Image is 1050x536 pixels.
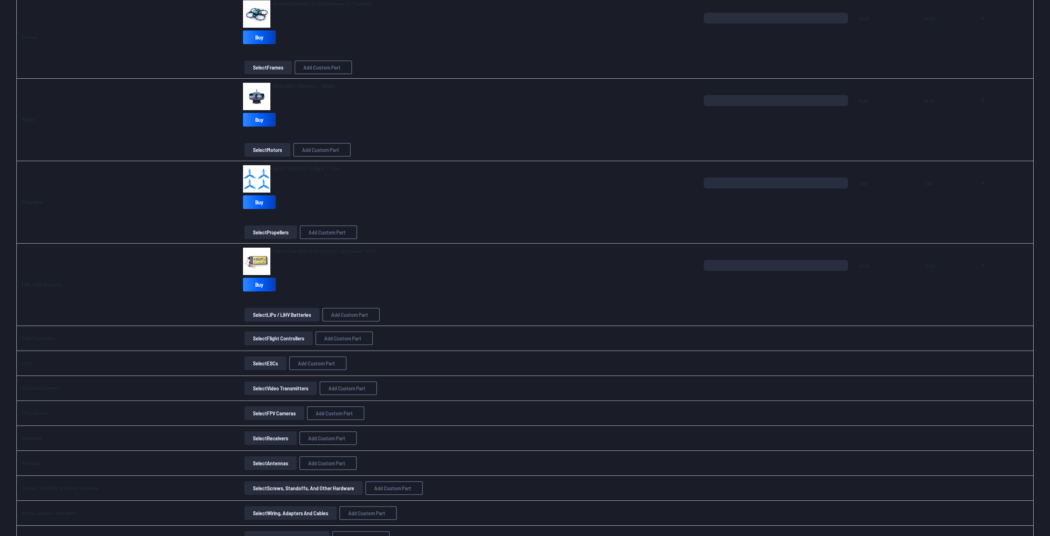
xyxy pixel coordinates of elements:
button: Add Custom Part [293,143,351,157]
img: image [243,248,270,275]
span: Add Custom Part [328,385,365,391]
a: Tattu R-Line 850mAh 4S 14.8V 95C Lipo Battery - XT30 [273,248,376,254]
a: ESCs [22,360,32,366]
span: BetaFPV HQ 3030 Tri-Blade 3" Prop [273,166,340,171]
a: Antennas [22,460,40,466]
a: Receivers [22,435,42,441]
span: 15.99 [925,95,963,128]
span: AxisFlying CineON C35 V2 Cinewhoop 3.5" Frame Kit [273,1,372,6]
span: 3.49 [859,178,914,210]
a: Screws, Standoffs, and Other Hardware [22,485,98,491]
a: Video Transmitters [22,385,59,391]
button: Add Custom Part [339,506,397,520]
a: FPV Cameras [22,410,49,416]
button: Add Custom Part [315,331,373,345]
a: SelectLiPo / LiHV Batteries [243,308,321,322]
button: SelectLiPo / LiHV Batteries [244,308,320,322]
a: SelectVideo Transmitters [243,381,318,395]
button: SelectMotors [244,143,291,157]
span: Add Custom Part [374,485,411,491]
img: image [243,165,270,193]
a: Motors [22,117,35,122]
a: SelectScrews, Standoffs, and Other Hardware [243,481,364,495]
a: Flight Controllers [22,335,55,341]
a: SelectFrames [243,61,293,74]
span: Add Custom Part [316,410,353,416]
button: Add Custom Part [299,431,357,445]
img: image [243,83,270,110]
button: Add Custom Part [307,406,364,420]
a: SelectESCs [243,356,288,370]
button: Add Custom Part [320,381,377,395]
img: image [243,0,270,28]
button: SelectVideo Transmitters [244,381,317,395]
button: SelectFrames [244,61,292,74]
a: Buy [243,113,276,127]
span: 46.99 [925,13,963,45]
span: Add Custom Part [304,65,340,70]
button: SelectAntennas [244,456,297,470]
a: SelectMotors [243,143,292,157]
button: Add Custom Part [299,456,357,470]
span: Add Custom Part [309,230,346,235]
span: Add Custom Part [298,361,335,366]
span: Add Custom Part [308,435,345,441]
span: 20.59 [859,260,914,293]
span: Add Custom Part [348,510,385,516]
button: Add Custom Part [289,356,347,370]
span: 3.49 [925,178,963,210]
span: Add Custom Part [302,147,339,153]
span: 15.99 [859,95,914,128]
a: iFlight XING2 1404 Motor - 4600Kv [273,83,335,90]
button: SelectESCs [244,356,286,370]
a: SelectWiring, Adapters and Cables [243,506,338,520]
a: SelectPropellers [243,225,298,239]
button: Add Custom Part [295,61,352,74]
button: SelectFPV Cameras [244,406,304,420]
a: SelectReceivers [243,431,298,445]
a: AxisFlying CineON C35 V2 Cinewhoop 3.5" Frame Kit [273,0,372,7]
button: SelectPropellers [244,225,297,239]
a: Frames [22,34,37,40]
button: SelectWiring, Adapters and Cables [244,506,337,520]
button: SelectScrews, Standoffs, and Other Hardware [244,481,363,495]
a: LiPo / LiHV Batteries [22,282,62,287]
a: Buy [243,278,276,291]
a: Buy [243,30,276,44]
a: SelectFlight Controllers [243,331,314,345]
span: Add Custom Part [324,336,361,341]
span: 20.59 [925,260,963,293]
span: Add Custom Part [308,460,345,466]
a: Wiring, Adapters and Cables [22,510,77,516]
span: Add Custom Part [331,312,368,317]
button: Add Custom Part [322,308,380,322]
button: Add Custom Part [365,481,423,495]
a: BetaFPV HQ 3030 Tri-Blade 3" Prop [273,165,340,172]
span: 46.99 [859,13,914,45]
button: SelectReceivers [244,431,297,445]
a: Propellers [22,199,42,205]
button: SelectFlight Controllers [244,331,313,345]
a: SelectFPV Cameras [243,406,306,420]
a: SelectAntennas [243,456,298,470]
span: iFlight XING2 1404 Motor - 4600Kv [273,83,335,89]
a: Buy [243,195,276,209]
button: Add Custom Part [300,225,357,239]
